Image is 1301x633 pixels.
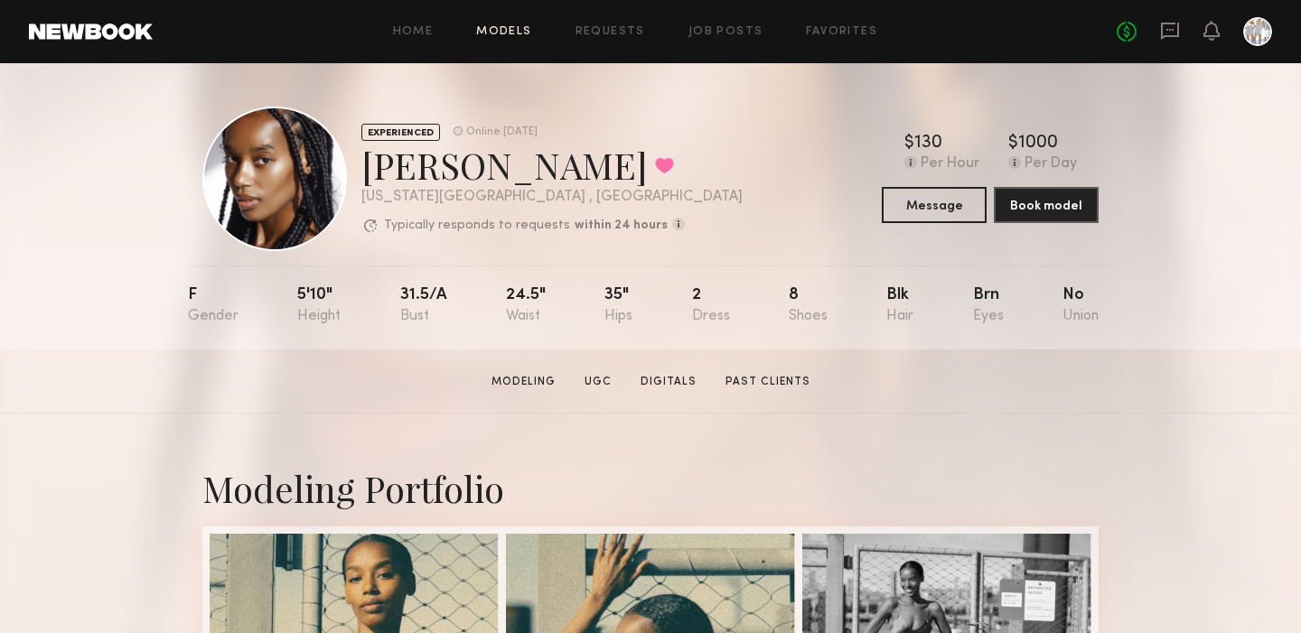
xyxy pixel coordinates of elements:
[604,287,632,324] div: 35"
[361,141,743,189] div: [PERSON_NAME]
[1025,156,1077,172] div: Per Day
[692,287,730,324] div: 2
[575,219,668,232] b: within 24 hours
[297,287,341,324] div: 5'10"
[577,374,619,390] a: UGC
[886,287,913,324] div: Blk
[361,124,440,141] div: EXPERIENCED
[400,287,447,324] div: 31.5/a
[904,135,914,153] div: $
[921,156,979,172] div: Per Hour
[994,187,1099,223] button: Book model
[361,190,743,205] div: [US_STATE][GEOGRAPHIC_DATA] , [GEOGRAPHIC_DATA]
[633,374,704,390] a: Digitals
[466,126,538,138] div: Online [DATE]
[188,287,239,324] div: F
[914,135,942,153] div: 130
[882,187,987,223] button: Message
[789,287,828,324] div: 8
[973,287,1004,324] div: Brn
[718,374,818,390] a: Past Clients
[202,464,1099,512] div: Modeling Portfolio
[484,374,563,390] a: Modeling
[506,287,546,324] div: 24.5"
[576,26,645,38] a: Requests
[688,26,763,38] a: Job Posts
[1062,287,1099,324] div: No
[393,26,434,38] a: Home
[1018,135,1058,153] div: 1000
[384,219,570,232] p: Typically responds to requests
[806,26,877,38] a: Favorites
[476,26,531,38] a: Models
[1008,135,1018,153] div: $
